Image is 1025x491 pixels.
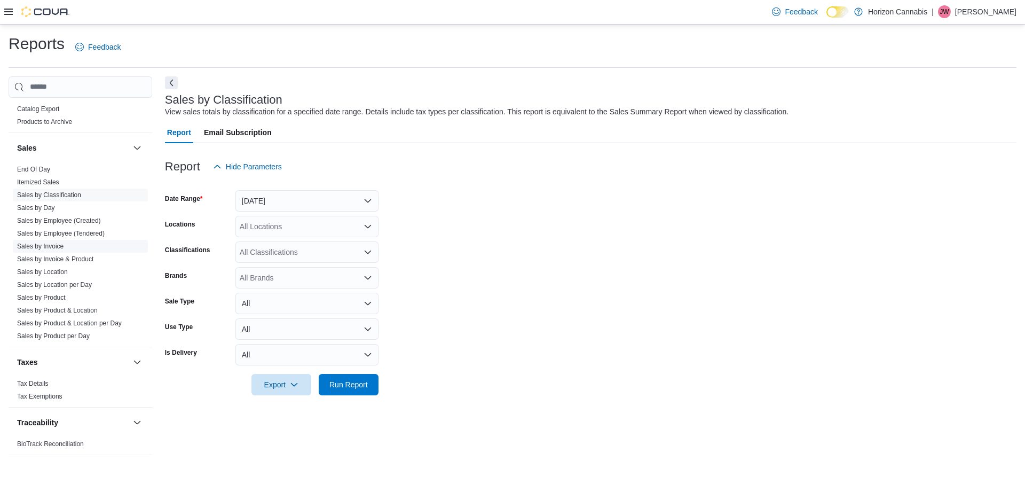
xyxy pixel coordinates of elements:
[235,190,379,212] button: [DATE]
[165,271,187,280] label: Brands
[71,36,125,58] a: Feedback
[17,379,49,388] span: Tax Details
[17,217,101,224] a: Sales by Employee (Created)
[17,280,92,289] span: Sales by Location per Day
[17,255,93,263] a: Sales by Invoice & Product
[9,438,152,455] div: Traceability
[165,106,789,118] div: View sales totals by classification for a specified date range. Details include tax types per cla...
[9,377,152,407] div: Taxes
[165,297,194,306] label: Sale Type
[17,293,66,302] span: Sales by Product
[9,163,152,347] div: Sales
[9,103,152,133] div: Products
[17,216,101,225] span: Sales by Employee (Created)
[17,332,90,340] a: Sales by Product per Day
[17,204,55,212] span: Sales by Day
[17,191,81,199] a: Sales by Classification
[17,281,92,289] a: Sales by Location per Day
[17,268,68,276] span: Sales by Location
[165,93,282,106] h3: Sales by Classification
[17,440,84,448] a: BioTrack Reconciliation
[17,268,68,276] a: Sales by Location
[17,393,62,400] a: Tax Exemptions
[235,344,379,365] button: All
[17,417,58,428] h3: Traceability
[17,118,72,126] span: Products to Archive
[165,348,197,357] label: Is Delivery
[17,230,105,237] a: Sales by Employee (Tendered)
[131,416,144,429] button: Traceability
[17,166,50,173] a: End Of Day
[17,332,90,340] span: Sales by Product per Day
[167,122,191,143] span: Report
[17,178,59,186] a: Itemized Sales
[826,6,849,18] input: Dark Mode
[868,5,927,18] p: Horizon Cannabis
[17,229,105,238] span: Sales by Employee (Tendered)
[17,118,72,126] a: Products to Archive
[17,204,55,212] a: Sales by Day
[165,76,178,89] button: Next
[785,6,817,17] span: Feedback
[17,307,98,314] a: Sales by Product & Location
[17,143,129,153] button: Sales
[17,319,122,327] a: Sales by Product & Location per Day
[17,243,64,250] a: Sales by Invoice
[9,33,65,54] h1: Reports
[165,220,195,229] label: Locations
[226,161,282,172] span: Hide Parameters
[131,356,144,369] button: Taxes
[258,374,305,395] span: Export
[131,142,144,154] button: Sales
[17,357,38,368] h3: Taxes
[17,417,129,428] button: Traceability
[88,42,121,52] span: Feedback
[165,194,203,203] label: Date Range
[955,5,1016,18] p: [PERSON_NAME]
[364,222,372,231] button: Open list of options
[251,374,311,395] button: Export
[364,274,372,282] button: Open list of options
[209,156,286,177] button: Hide Parameters
[17,440,84,448] span: BioTrack Reconciliation
[17,357,129,368] button: Taxes
[204,122,272,143] span: Email Subscription
[319,374,379,395] button: Run Report
[768,1,822,22] a: Feedback
[235,293,379,314] button: All
[165,323,193,331] label: Use Type
[17,105,59,113] a: Catalog Export
[165,246,210,254] label: Classifications
[329,379,368,390] span: Run Report
[235,318,379,340] button: All
[17,380,49,387] a: Tax Details
[165,160,200,173] h3: Report
[21,6,69,17] img: Cova
[938,5,951,18] div: Joe Wiktorek
[940,5,949,18] span: JW
[17,143,37,153] h3: Sales
[932,5,934,18] p: |
[17,294,66,301] a: Sales by Product
[364,248,372,256] button: Open list of options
